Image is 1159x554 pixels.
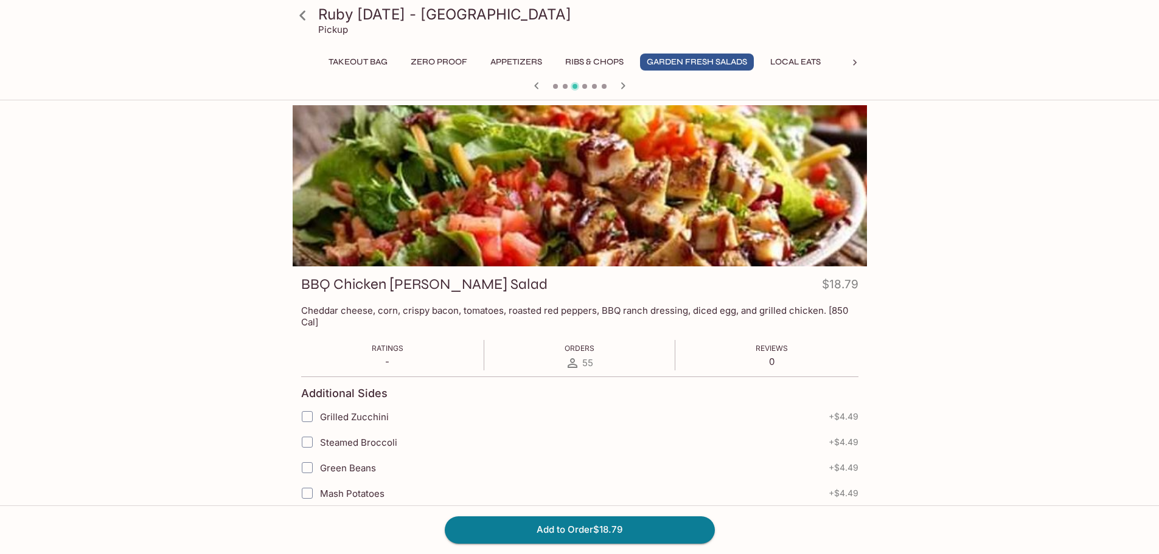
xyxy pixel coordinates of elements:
span: + $4.49 [829,412,858,421]
button: Takeout Bag [322,54,394,71]
p: Cheddar cheese, corn, crispy bacon, tomatoes, roasted red peppers, BBQ ranch dressing, diced egg,... [301,305,858,328]
h4: Additional Sides [301,387,388,400]
button: Add to Order$18.79 [445,516,715,543]
span: Ratings [372,344,403,353]
p: - [372,356,403,367]
span: Grilled Zucchini [320,411,389,423]
span: 55 [582,357,593,369]
button: Appetizers [484,54,549,71]
h4: $18.79 [822,275,858,299]
p: 0 [756,356,788,367]
span: + $4.49 [829,437,858,447]
span: Reviews [756,344,788,353]
p: Pickup [318,24,348,35]
div: BBQ Chicken Cobb Salad [293,105,867,266]
button: Garden Fresh Salads [640,54,754,71]
span: Green Beans [320,462,376,474]
button: Ribs & Chops [559,54,630,71]
button: Local Eats [764,54,827,71]
h3: Ruby [DATE] - [GEOGRAPHIC_DATA] [318,5,862,24]
button: Chicken [837,54,892,71]
h3: BBQ Chicken [PERSON_NAME] Salad [301,275,548,294]
span: Mash Potatoes [320,488,385,499]
span: Orders [565,344,594,353]
span: Steamed Broccoli [320,437,397,448]
span: + $4.49 [829,463,858,473]
button: Zero Proof [404,54,474,71]
span: + $4.49 [829,488,858,498]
